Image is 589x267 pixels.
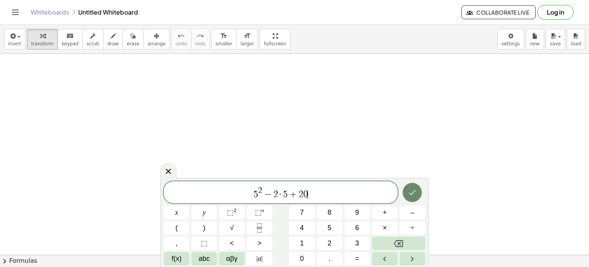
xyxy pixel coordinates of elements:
[344,206,370,219] button: 9
[355,207,359,218] span: 9
[178,32,185,41] i: undo
[247,221,272,235] button: Fraction
[262,190,273,199] span: −
[288,190,299,199] span: +
[261,255,263,262] span: |
[203,207,206,218] span: y
[300,254,304,264] span: 0
[199,254,210,264] span: abc
[526,29,544,50] button: new
[303,190,308,199] span: 0
[220,32,227,41] i: format_size
[571,41,581,46] span: load
[283,190,288,199] span: 5
[253,190,258,199] span: 5
[327,223,331,233] span: 5
[243,32,251,41] i: format_size
[262,207,264,213] sup: n
[216,41,232,46] span: smaller
[300,207,304,218] span: 7
[172,254,182,264] span: f(x)
[230,238,234,249] span: <
[289,237,315,250] button: 1
[219,206,245,219] button: Squared
[355,223,359,233] span: 6
[355,238,359,249] span: 3
[62,41,79,46] span: keypad
[31,8,69,16] a: Whiteboards
[383,223,387,233] span: ×
[107,41,119,46] span: draw
[31,41,54,46] span: transform
[143,29,170,50] button: arrange
[278,190,283,199] span: ·
[372,206,398,219] button: Plus
[344,237,370,250] button: 3
[227,209,234,216] span: ⬚
[226,254,238,264] span: αβγ
[27,29,58,50] button: transform
[236,29,258,50] button: format_sizelarger
[191,237,217,250] button: Placeholder
[410,207,414,218] span: –
[191,221,217,235] button: )
[327,207,331,218] span: 8
[258,186,262,195] span: 2
[300,223,304,233] span: 4
[171,29,191,50] button: undoundo
[546,29,565,50] button: save
[230,223,234,233] span: √
[468,9,529,16] span: Collaborate Live
[355,254,359,264] span: =
[550,41,561,46] span: save
[299,190,303,199] span: 2
[317,252,342,265] button: .
[240,41,254,46] span: larger
[329,254,331,264] span: .
[8,41,21,46] span: insert
[400,221,425,235] button: Divide
[530,41,540,46] span: new
[289,206,315,219] button: 7
[175,207,178,218] span: x
[191,252,217,265] button: Alphabet
[300,238,304,249] span: 1
[191,29,210,50] button: redoredo
[257,255,258,262] span: |
[201,238,207,249] span: ⬚
[87,41,99,46] span: scrub
[317,206,342,219] button: 8
[103,29,123,50] button: draw
[219,252,245,265] button: Greek alphabet
[289,252,315,265] button: 0
[219,237,245,250] button: Less than
[197,32,204,41] i: redo
[176,238,178,249] span: ,
[264,41,286,46] span: fullscreen
[411,223,415,233] span: ÷
[260,29,290,50] button: fullscreen
[327,238,331,249] span: 2
[344,221,370,235] button: 6
[247,252,272,265] button: Absolute value
[234,207,237,213] sup: 2
[273,190,278,199] span: 2
[247,206,272,219] button: Superscript
[66,32,74,41] i: keyboard
[82,29,104,50] button: scrub
[497,29,524,50] button: settings
[203,223,206,233] span: )
[164,252,189,265] button: Functions
[255,209,262,216] span: ⬚
[195,41,206,46] span: redo
[164,237,189,250] button: ,
[372,237,425,250] button: Backspace
[383,207,387,218] span: +
[211,29,237,50] button: format_sizesmaller
[219,221,245,235] button: Square root
[461,5,536,19] button: Collaborate Live
[164,221,189,235] button: (
[317,237,342,250] button: 2
[567,29,585,50] button: load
